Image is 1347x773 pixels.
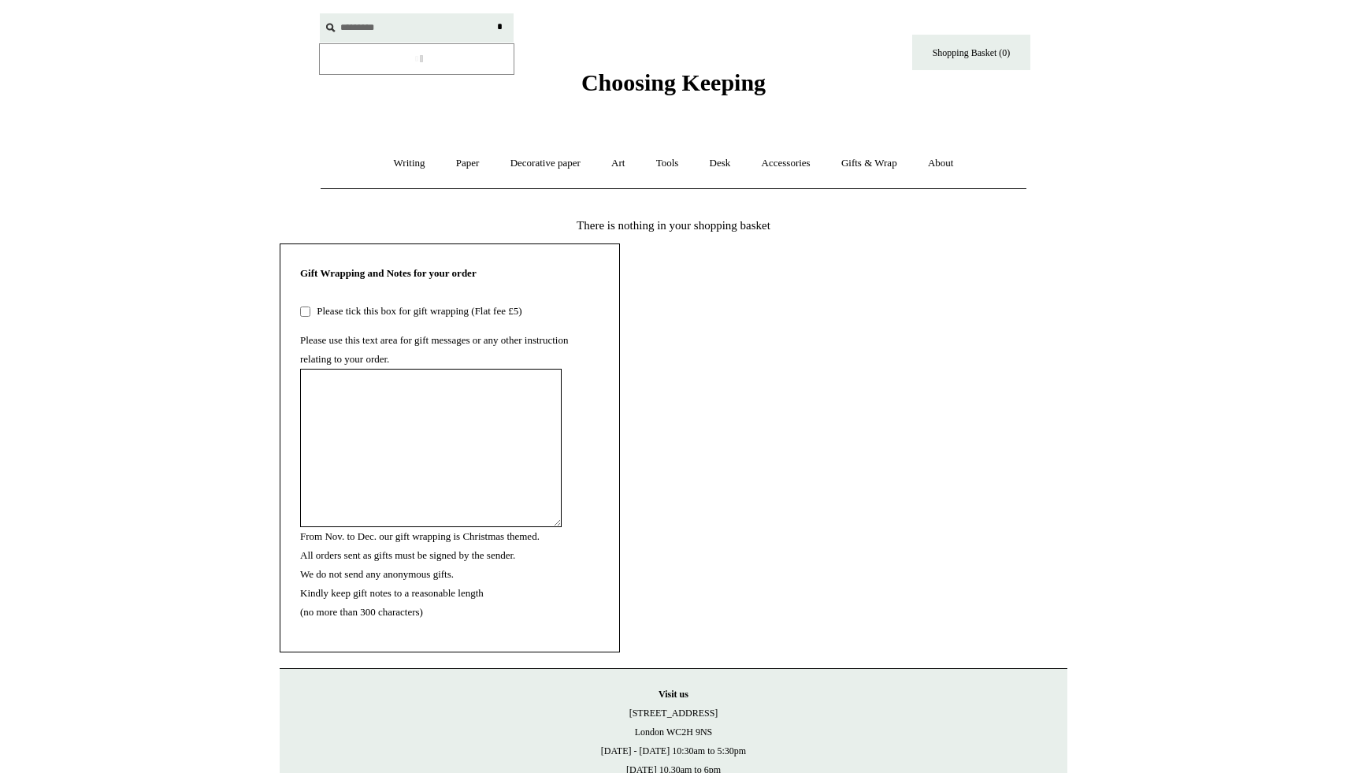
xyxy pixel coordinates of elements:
a: Writing [380,143,440,184]
a: Tools [642,143,693,184]
label: Please tick this box for gift wrapping (Flat fee £5) [313,305,521,317]
a: Art [597,143,639,184]
a: Choosing Keeping [581,82,766,93]
strong: Gift Wrapping and Notes for your order [300,267,477,279]
label: Please use this text area for gift messages or any other instruction relating to your order. [300,334,568,365]
a: Desk [696,143,745,184]
p: There is nothing in your shopping basket [280,216,1067,235]
a: Accessories [748,143,825,184]
a: About [914,143,968,184]
a: Decorative paper [496,143,595,184]
span: Choosing Keeping [581,69,766,95]
a: Shopping Basket (0) [912,35,1030,70]
label: From Nov. to Dec. our gift wrapping is Christmas themed. All orders sent as gifts must be signed ... [300,530,540,618]
a: Paper [442,143,494,184]
strong: Visit us [659,689,688,700]
a: Gifts & Wrap [827,143,911,184]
